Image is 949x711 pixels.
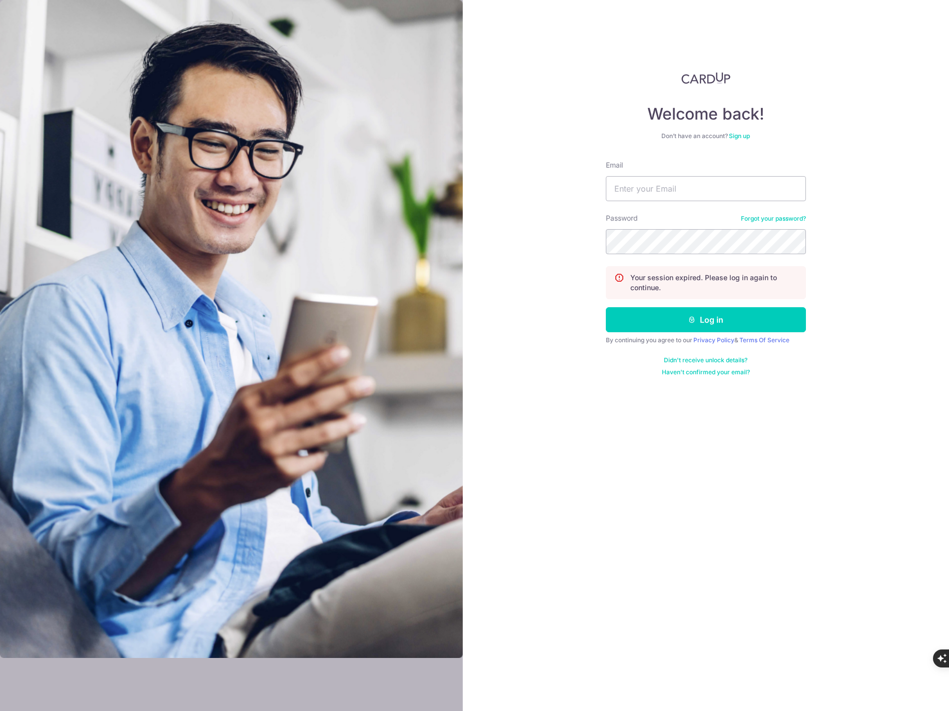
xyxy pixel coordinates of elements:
[662,368,750,376] a: Haven't confirmed your email?
[606,160,623,170] label: Email
[729,132,750,140] a: Sign up
[741,215,806,223] a: Forgot your password?
[606,176,806,201] input: Enter your Email
[630,273,797,293] p: Your session expired. Please log in again to continue.
[606,104,806,124] h4: Welcome back!
[693,336,734,344] a: Privacy Policy
[664,356,747,364] a: Didn't receive unlock details?
[606,307,806,332] button: Log in
[681,72,730,84] img: CardUp Logo
[606,213,638,223] label: Password
[606,336,806,344] div: By continuing you agree to our &
[739,336,789,344] a: Terms Of Service
[606,132,806,140] div: Don’t have an account?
